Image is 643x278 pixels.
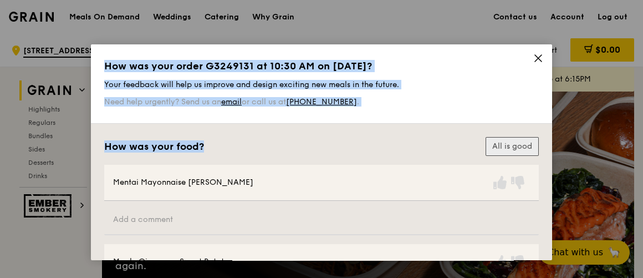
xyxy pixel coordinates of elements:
a: [PHONE_NUMBER] [286,97,357,107]
a: email [221,97,242,107]
input: Add a comment [104,205,539,235]
p: Need help urgently? Send us an or call us at . [104,97,539,107]
div: Maple Cinnamon Sweet Potato [113,256,229,267]
p: Your feedback will help us improve and design exciting new meals in the future. [104,80,539,89]
h2: How was your food? [104,140,204,153]
button: All is good [486,137,539,156]
div: Mentai Mayonnaise [PERSON_NAME] [113,177,253,188]
h1: How was your order G3249131 at 10:30 AM on [DATE]? [104,60,539,72]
